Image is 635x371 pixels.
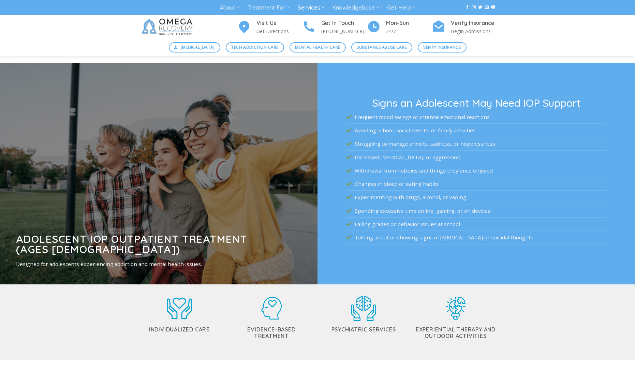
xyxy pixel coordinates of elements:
[321,19,367,28] h4: Get In Touch
[231,326,312,339] h5: Evidence-Based Treatment
[323,326,404,333] h5: Psychiatric Services
[181,44,215,50] span: [MEDICAL_DATA]
[290,42,346,53] a: Mental Health Care
[491,5,495,10] a: Follow on YouTube
[16,233,247,256] strong: Adolescent IOP Outpatient Treatment (Ages [DEMOGRAPHIC_DATA])
[346,137,606,150] li: Struggling to manage anxiety, sadness, or hopelessness
[485,5,489,10] a: Send us an email
[237,19,302,35] a: Visit Us Get Directions
[386,19,432,28] h4: Mon-Sun
[465,5,469,10] a: Follow on Facebook
[346,124,606,137] li: Avoiding school, social events, or family activities
[346,164,606,177] li: Withdrawal from hobbies and things they once enjoyed
[451,27,497,35] p: Begin Admissions
[432,19,497,35] a: Verify Insurance Begin Admissions
[346,177,606,191] li: Changes in sleep or eating habits
[346,110,606,124] li: Frequent mood swings or intense emotional reactions
[451,19,497,28] h4: Verify Insurance
[302,19,367,35] a: Get In Touch [PHONE_NUMBER]
[418,42,467,53] a: Verify Insurance
[295,44,340,50] span: Mental Health Care
[220,1,240,14] a: About
[346,98,606,108] h3: Signs an Adolescent May Need IOP Support
[346,191,606,204] li: Experimenting with drugs, alcohol, or vaping
[138,15,198,39] img: Omega Recovery
[138,326,220,333] h5: Individualized Care
[478,5,482,10] a: Follow on Twitter
[386,27,432,35] p: 24/7
[346,218,606,231] li: Falling grades or behavior issues at school
[321,27,367,35] p: [PHONE_NUMBER]
[256,19,302,28] h4: Visit Us
[351,42,412,53] a: Substance Abuse Care
[16,260,283,268] p: Designed for adolescents experiencing addiction and mental health issues.
[346,204,606,218] li: Spending excessive time online, gaming, or on devices
[226,42,284,53] a: Tech Addiction Care
[387,1,415,14] a: Get Help
[346,231,606,244] li: Talking about or showing signs of [MEDICAL_DATA] or suicidal thoughts
[256,27,302,35] p: Get Directions
[169,42,221,53] a: [MEDICAL_DATA]
[415,326,497,339] h5: Experiential Therapy and Outdoor Activities
[247,1,290,14] a: Treatment For
[472,5,476,10] a: Follow on Instagram
[298,1,325,14] a: Services
[332,1,379,14] a: Knowledgebase
[357,44,407,50] span: Substance Abuse Care
[346,151,606,164] li: Increased [MEDICAL_DATA], or aggression
[231,44,278,50] span: Tech Addiction Care
[423,44,461,50] span: Verify Insurance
